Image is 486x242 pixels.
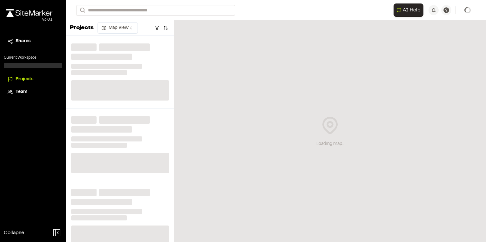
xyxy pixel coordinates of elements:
[8,76,58,83] a: Projects
[76,5,88,16] button: Search
[6,17,52,23] div: Oh geez...please don't...
[4,55,62,61] p: Current Workspace
[8,88,58,95] a: Team
[403,6,421,14] span: AI Help
[8,38,58,45] a: Shares
[394,3,426,17] div: Open AI Assistant
[16,88,27,95] span: Team
[4,229,24,237] span: Collapse
[394,3,423,17] button: Open AI Assistant
[16,38,30,45] span: Shares
[70,24,94,32] p: Projects
[16,76,33,83] span: Projects
[316,141,344,147] div: Loading map...
[6,9,52,17] img: rebrand.png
